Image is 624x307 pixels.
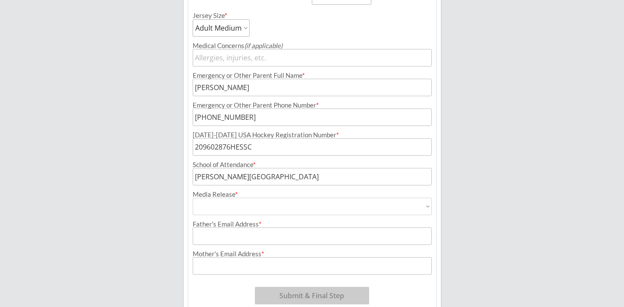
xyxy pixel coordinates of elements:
div: Emergency or Other Parent Full Name [193,72,432,79]
input: Allergies, injuries, etc. [193,49,432,66]
div: [DATE]-[DATE] USA Hockey Registration Number [193,132,432,138]
div: Emergency or Other Parent Phone Number [193,102,432,108]
div: School of Attendance [193,161,432,168]
div: Medical Concerns [193,42,432,49]
em: (if applicable) [244,42,282,49]
div: Father's Email Address [193,221,432,227]
div: Media Release [193,191,432,198]
button: Submit & Final Step [255,287,369,304]
div: Jersey Size [193,12,238,19]
div: Mother's Email Address [193,251,432,257]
